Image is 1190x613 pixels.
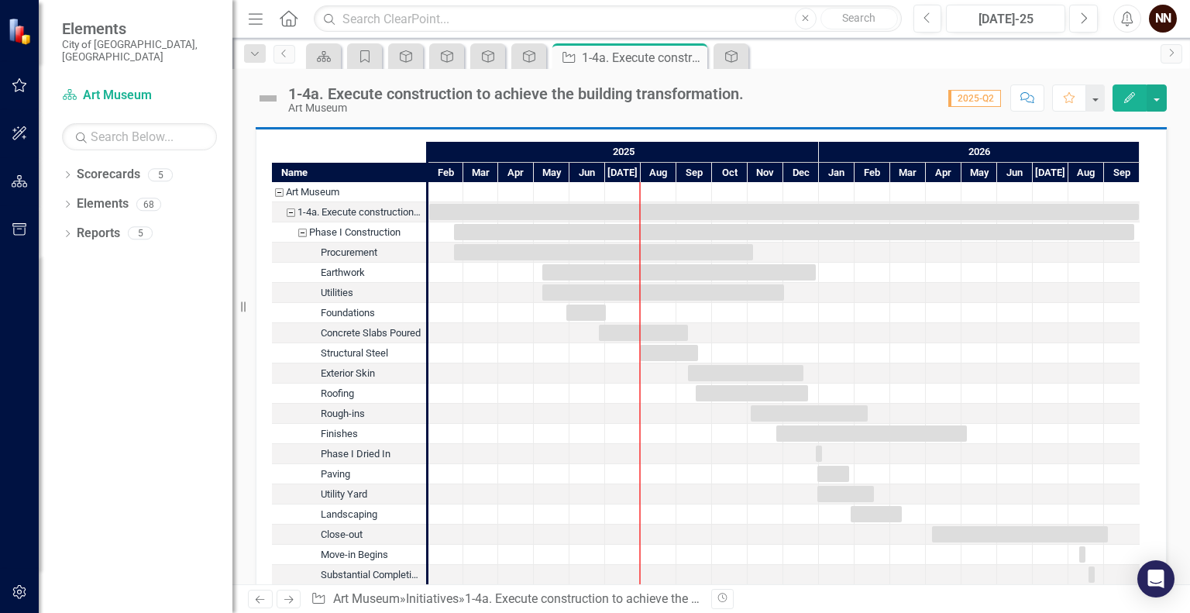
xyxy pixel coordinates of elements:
[816,446,822,462] div: Task: Start date: 2025-12-29 End date: 2025-12-29
[428,163,463,183] div: Feb
[321,545,388,565] div: Move-in Begins
[321,263,365,283] div: Earthwork
[321,363,375,384] div: Exterior Skin
[272,343,426,363] div: Structural Steel
[605,163,641,183] div: Jul
[272,424,426,444] div: Task: Start date: 2025-11-25 End date: 2026-05-05
[817,466,849,482] div: Task: Start date: 2025-12-30 End date: 2026-01-27
[272,202,426,222] div: 1-4a. Execute construction to achieve the building transformation.
[272,565,426,585] div: Task: Start date: 2026-08-18 End date: 2026-08-18
[272,525,426,545] div: Close-out
[286,182,339,202] div: Art Museum
[932,526,1108,542] div: Task: Start date: 2026-04-06 End date: 2026-09-04
[961,163,997,183] div: May
[599,325,688,341] div: Task: Start date: 2025-06-25 End date: 2025-09-10
[288,102,744,114] div: Art Museum
[948,90,1001,107] span: 2025-Q2
[272,404,426,424] div: Task: Start date: 2025-11-03 End date: 2026-02-11
[272,484,426,505] div: Task: Start date: 2025-12-30 End date: 2026-02-16
[272,424,426,444] div: Finishes
[333,591,400,606] a: Art Museum
[77,166,140,184] a: Scorecards
[272,323,426,343] div: Concrete Slabs Poured
[783,163,819,183] div: Dec
[272,505,426,525] div: Landscaping
[77,225,120,243] a: Reports
[272,303,426,323] div: Foundations
[951,10,1060,29] div: [DATE]-25
[272,464,426,484] div: Paving
[148,168,173,181] div: 5
[688,365,803,381] div: Task: Start date: 2025-09-10 End date: 2025-12-18
[321,424,358,444] div: Finishes
[582,48,703,67] div: 1-4a. Execute construction to achieve the building transformation.
[463,163,498,183] div: Mar
[272,525,426,545] div: Task: Start date: 2026-04-06 End date: 2026-09-04
[256,86,280,111] img: Not Defined
[534,163,569,183] div: May
[272,263,426,283] div: Earthwork
[819,163,855,183] div: Jan
[62,123,217,150] input: Search Below...
[566,305,606,321] div: Task: Start date: 2025-05-29 End date: 2025-07-01
[946,5,1065,33] button: [DATE]-25
[321,384,354,404] div: Roofing
[272,384,426,404] div: Roofing
[820,8,898,29] button: Search
[321,283,353,303] div: Utilities
[855,163,890,183] div: Feb
[272,182,426,202] div: Art Museum
[297,202,421,222] div: 1-4a. Execute construction to achieve the building transformation.
[406,591,459,606] a: Initiatives
[817,486,874,502] div: Task: Start date: 2025-12-30 End date: 2026-02-16
[272,283,426,303] div: Task: Start date: 2025-05-08 End date: 2025-12-01
[454,224,1134,240] div: Task: Start date: 2025-02-21 End date: 2026-09-26
[321,525,363,545] div: Close-out
[314,5,901,33] input: Search ClearPoint...
[1033,163,1068,183] div: Jul
[498,163,534,183] div: Apr
[272,384,426,404] div: Task: Start date: 2025-09-17 End date: 2025-12-22
[1137,560,1175,598] div: Open Intercom Messenger
[309,222,401,243] div: Phase I Construction
[1089,567,1095,583] div: Task: Start date: 2026-08-18 End date: 2026-08-18
[272,545,426,565] div: Task: Start date: 2026-08-10 End date: 2026-08-10
[321,343,388,363] div: Structural Steel
[62,87,217,105] a: Art Museum
[62,38,217,64] small: City of [GEOGRAPHIC_DATA], [GEOGRAPHIC_DATA]
[542,284,784,301] div: Task: Start date: 2025-05-08 End date: 2025-12-01
[272,363,426,384] div: Task: Start date: 2025-09-10 End date: 2025-12-18
[428,142,819,162] div: 2025
[819,142,1140,162] div: 2026
[465,591,824,606] div: 1-4a. Execute construction to achieve the building transformation.
[272,222,426,243] div: Phase I Construction
[1104,163,1140,183] div: Sep
[321,444,390,464] div: Phase I Dried In
[272,484,426,505] div: Utility Yard
[321,565,421,585] div: Substantial Completion Phase I
[997,163,1033,183] div: Jun
[136,198,161,211] div: 68
[1149,5,1177,33] button: NN
[321,243,377,263] div: Procurement
[751,405,868,422] div: Task: Start date: 2025-11-03 End date: 2026-02-11
[272,202,426,222] div: Task: Start date: 2025-02-01 End date: 2026-09-30
[272,444,426,464] div: Phase I Dried In
[272,444,426,464] div: Task: Start date: 2025-12-29 End date: 2025-12-29
[272,243,426,263] div: Task: Start date: 2025-02-21 End date: 2025-11-05
[272,163,426,182] div: Name
[272,303,426,323] div: Task: Start date: 2025-05-29 End date: 2025-07-01
[926,163,961,183] div: Apr
[272,222,426,243] div: Task: Start date: 2025-02-21 End date: 2026-09-26
[842,12,875,24] span: Search
[542,264,816,281] div: Task: Start date: 2025-05-08 End date: 2025-12-29
[712,163,748,183] div: Oct
[321,464,350,484] div: Paving
[890,163,926,183] div: Mar
[272,243,426,263] div: Procurement
[272,343,426,363] div: Task: Start date: 2025-07-31 End date: 2025-09-19
[272,545,426,565] div: Move-in Begins
[748,163,783,183] div: Nov
[272,283,426,303] div: Utilities
[676,163,712,183] div: Sep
